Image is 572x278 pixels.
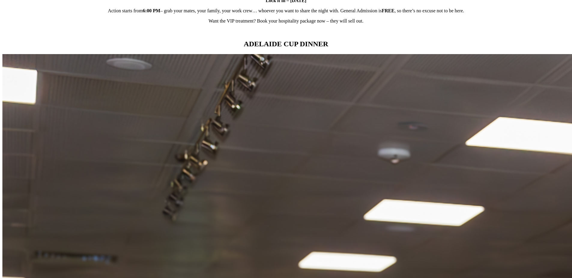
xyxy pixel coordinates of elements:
[2,18,570,24] p: Want the VIP treatment? Book your hospitality package now – they will sell out.
[382,8,395,13] strong: FREE
[145,8,160,13] strong: :00 PM
[143,8,145,13] strong: 6
[2,40,570,48] h2: ADELAIDE CUP DINNER
[2,8,570,14] p: Action starts from – grab your mates, your family, your work crew… whoever you want to share the ...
